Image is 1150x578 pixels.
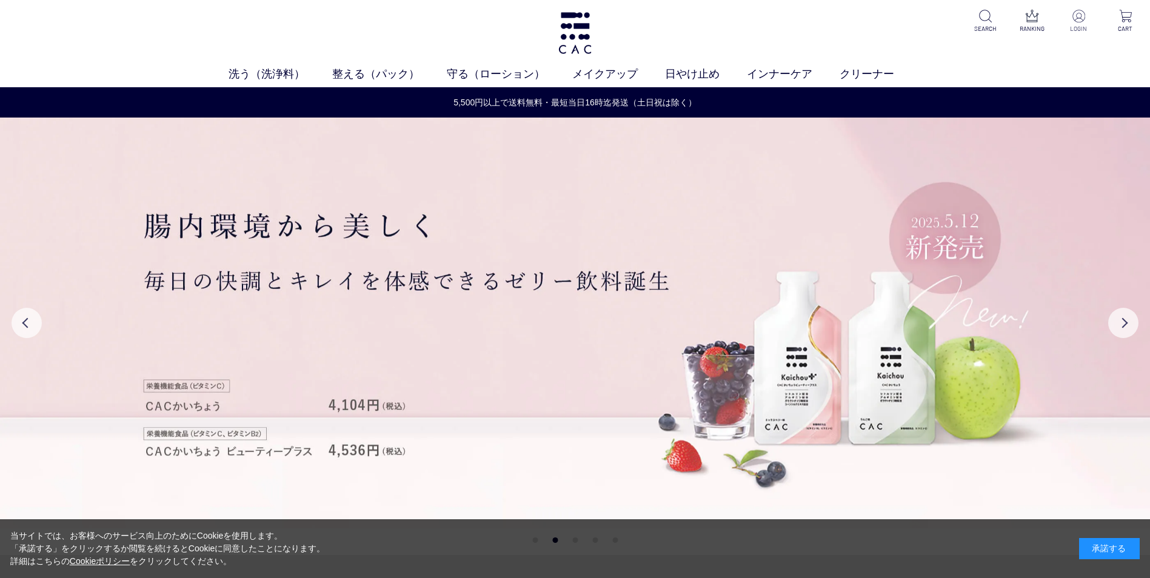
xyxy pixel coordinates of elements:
a: 整える（パック） [332,66,447,82]
a: 5,500円以上で送料無料・最短当日16時迄発送（土日祝は除く） [1,96,1149,109]
div: 承諾する [1079,538,1140,559]
a: SEARCH [971,10,1000,33]
a: インナーケア [747,66,840,82]
a: メイクアップ [572,66,665,82]
a: 洗う（洗浄料） [229,66,332,82]
a: Cookieポリシー [70,556,130,566]
a: クリーナー [840,66,921,82]
a: LOGIN [1064,10,1094,33]
a: CART [1111,10,1140,33]
button: Previous [12,308,42,338]
p: RANKING [1017,24,1047,33]
div: 当サイトでは、お客様へのサービス向上のためにCookieを使用します。 「承諾する」をクリックするか閲覧を続けるとCookieに同意したことになります。 詳細はこちらの をクリックしてください。 [10,530,326,568]
p: LOGIN [1064,24,1094,33]
a: 守る（ローション） [447,66,572,82]
p: SEARCH [971,24,1000,33]
img: logo [557,12,593,54]
a: 日やけ止め [665,66,747,82]
p: CART [1111,24,1140,33]
button: Next [1108,308,1138,338]
a: RANKING [1017,10,1047,33]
